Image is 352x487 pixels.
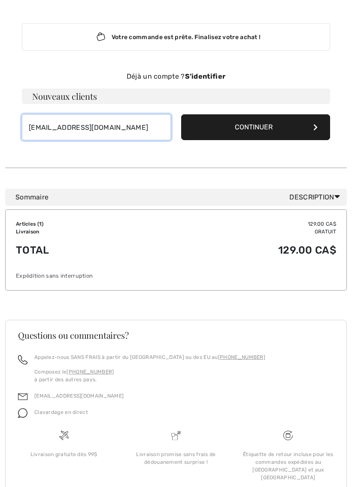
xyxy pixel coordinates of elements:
[22,114,171,140] input: Courriel
[16,272,336,280] div: Expédition sans interruption
[239,450,337,481] div: Étiquette de retour incluse pour les commandes expédiées au [GEOGRAPHIC_DATA] et aux [GEOGRAPHIC_...
[185,72,226,80] strong: S’identifier
[16,236,133,265] td: Total
[18,355,27,364] img: call
[133,236,336,265] td: 129.00 CA$
[39,221,42,227] span: 1
[16,228,133,236] td: Livraison
[59,431,69,440] img: Livraison gratuite dès 99$
[18,331,334,340] h3: Questions ou commentaires?
[22,71,330,82] div: Déjà un compte ?
[34,353,265,361] p: Appelez-nous SANS FRAIS à partir du [GEOGRAPHIC_DATA] ou des EU au
[127,450,225,466] div: Livraison promise sans frais de dédouanement surprise !
[133,228,336,236] td: Gratuit
[34,409,88,415] span: Clavardage en direct
[67,369,114,375] a: [PHONE_NUMBER]
[18,392,27,401] img: email
[16,220,133,228] td: Articles ( )
[171,431,181,440] img: Livraison promise sans frais de dédouanement surprise&nbsp;!
[283,431,293,440] img: Livraison gratuite dès 99$
[133,220,336,228] td: 129.00 CA$
[34,368,265,383] p: Composez le à partir des autres pays.
[181,114,330,140] button: Continuer
[18,408,27,418] img: chat
[289,192,343,202] span: Description
[15,450,113,458] div: Livraison gratuite dès 99$
[22,23,330,51] div: Votre commande est prête. Finalisez votre achat !
[15,192,343,202] div: Sommaire
[34,393,124,399] a: [EMAIL_ADDRESS][DOMAIN_NAME]
[218,354,265,360] a: [PHONE_NUMBER]
[22,89,330,104] h3: Nouveaux clients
